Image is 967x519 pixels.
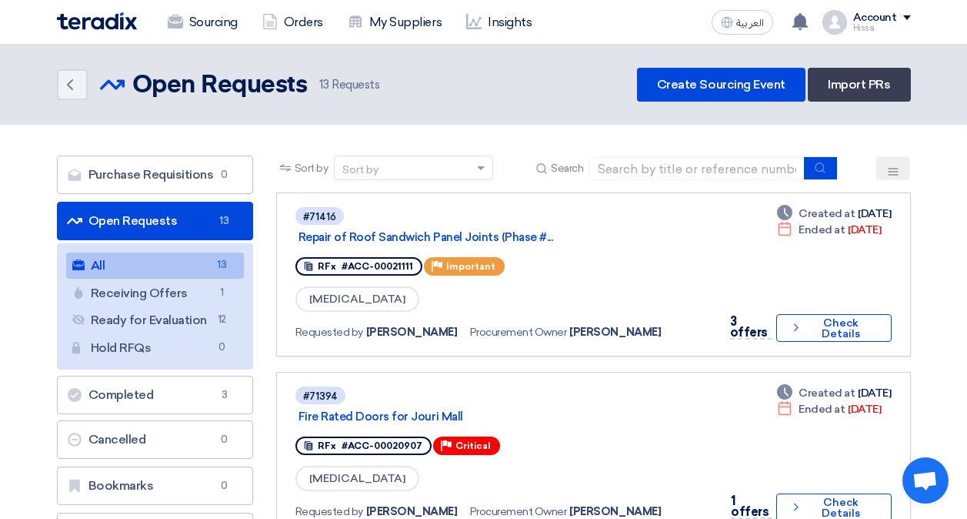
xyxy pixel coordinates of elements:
[731,494,769,519] span: 1 offers
[155,5,250,39] a: Sourcing
[57,12,137,30] img: Teradix logo
[342,162,378,178] div: Sort by
[213,340,232,356] span: 0
[295,324,363,340] span: Requested by
[215,478,234,494] span: 0
[303,391,338,401] div: #71394
[712,10,773,35] button: العربية
[318,261,336,272] span: RFx
[132,70,308,101] h2: Open Requests
[318,440,336,451] span: RFx
[470,324,567,340] span: Procurement Owner
[454,5,544,39] a: Insights
[799,206,855,222] span: Created at
[777,206,891,222] div: [DATE]
[66,280,244,306] a: Receiving Offers
[298,230,683,244] a: Repair of Roof Sandwich Panel Joints (Phase #...
[455,440,491,451] span: Critical
[319,78,328,92] span: 13
[215,432,234,447] span: 0
[295,160,328,176] span: Sort by
[215,213,234,229] span: 13
[213,285,232,301] span: 1
[446,261,495,272] span: Important
[551,160,583,176] span: Search
[215,387,234,403] span: 3
[777,222,881,238] div: [DATE]
[57,420,253,459] a: Cancelled0
[799,385,855,401] span: Created at
[776,314,891,342] button: Check Details
[295,286,419,312] span: [MEDICAL_DATA]
[57,376,253,414] a: Completed3
[569,324,661,340] span: [PERSON_NAME]
[66,253,244,279] a: All
[589,157,805,180] input: Search by title or reference number
[902,457,949,504] div: Open chat
[57,202,253,240] a: Open Requests13
[822,10,847,35] img: profile_test.png
[66,307,244,333] a: Ready for Evaluation
[342,261,413,272] span: #ACC-00021111
[303,212,336,222] div: #71416
[342,440,422,451] span: #ACC-00020907
[799,222,845,238] span: Ended at
[57,467,253,505] a: Bookmarks0
[66,335,244,361] a: Hold RFQs
[319,76,379,94] span: Requests
[57,156,253,194] a: Purchase Requisitions0
[213,257,232,273] span: 13
[215,167,234,182] span: 0
[213,312,232,328] span: 12
[295,466,419,491] span: [MEDICAL_DATA]
[777,401,881,417] div: [DATE]
[298,410,683,424] a: Fire Rated Doors for Jouri Mall
[335,5,454,39] a: My Suppliers
[808,68,910,102] a: Import PRs
[777,385,891,401] div: [DATE]
[637,68,805,102] a: Create Sourcing Event
[366,324,458,340] span: [PERSON_NAME]
[736,18,764,28] span: العربية
[799,401,845,417] span: Ended at
[730,314,768,340] span: 3 offers
[853,12,897,25] div: Account
[853,24,911,32] div: Hissa
[250,5,335,39] a: Orders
